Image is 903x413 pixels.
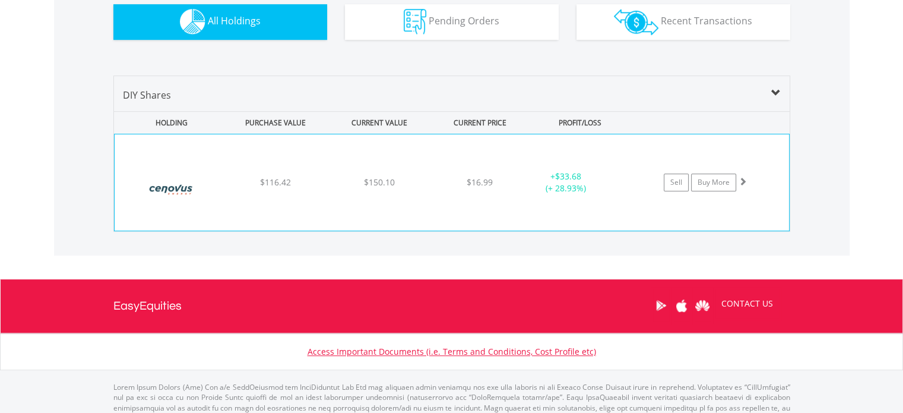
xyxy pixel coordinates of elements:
button: Pending Orders [345,4,559,40]
span: DIY Shares [123,89,171,102]
img: transactions-zar-wht.png [614,9,658,35]
img: pending_instructions-wht.png [404,9,426,34]
img: holdings-wht.png [180,9,205,34]
div: CURRENT VALUE [329,112,430,134]
div: + (+ 28.93%) [521,171,610,194]
span: $33.68 [555,171,581,182]
span: All Holdings [208,14,261,27]
span: Pending Orders [429,14,499,27]
a: Buy More [691,174,736,191]
span: $150.10 [364,176,395,188]
div: PURCHASE VALUE [225,112,327,134]
button: All Holdings [113,4,327,40]
div: PROFIT/LOSS [530,112,631,134]
a: EasyEquities [113,279,182,333]
a: Access Important Documents (i.e. Terms and Conditions, Cost Profile etc) [308,346,596,357]
div: HOLDING [115,112,223,134]
a: Huawei [692,287,713,324]
a: Apple [671,287,692,324]
span: $116.42 [260,176,291,188]
a: CONTACT US [713,287,781,320]
a: Sell [664,174,689,191]
a: Google Play [651,287,671,324]
div: CURRENT PRICE [432,112,527,134]
span: $16.99 [467,176,493,188]
img: EQU.US.CVE.png [121,149,223,228]
span: Recent Transactions [661,14,752,27]
button: Recent Transactions [576,4,790,40]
